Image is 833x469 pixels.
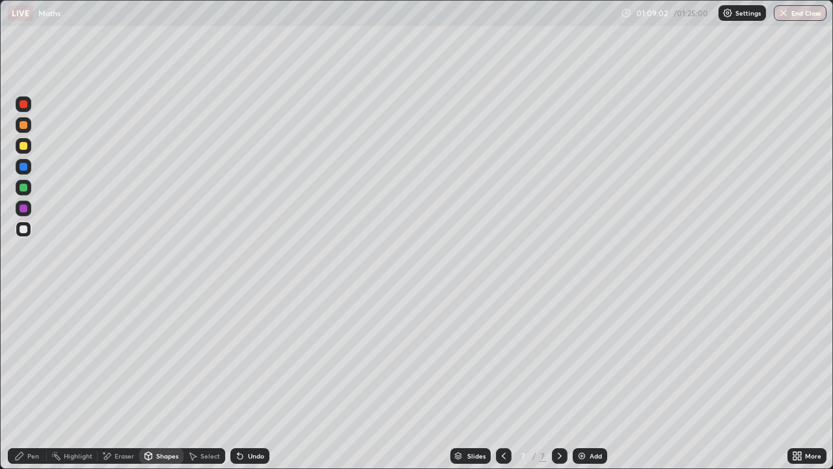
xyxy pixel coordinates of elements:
div: More [805,453,821,459]
div: 7 [539,450,547,462]
div: Highlight [64,453,92,459]
div: Add [590,453,602,459]
img: class-settings-icons [722,8,733,18]
div: Undo [248,453,264,459]
img: end-class-cross [778,8,789,18]
img: add-slide-button [577,451,587,461]
div: 7 [517,452,530,460]
div: Shapes [156,453,178,459]
div: Select [200,453,220,459]
p: Settings [735,10,761,16]
p: LIVE [12,8,29,18]
div: Eraser [115,453,134,459]
p: Maths [38,8,61,18]
button: End Class [774,5,826,21]
div: / [532,452,536,460]
div: Slides [467,453,485,459]
div: Pen [27,453,39,459]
